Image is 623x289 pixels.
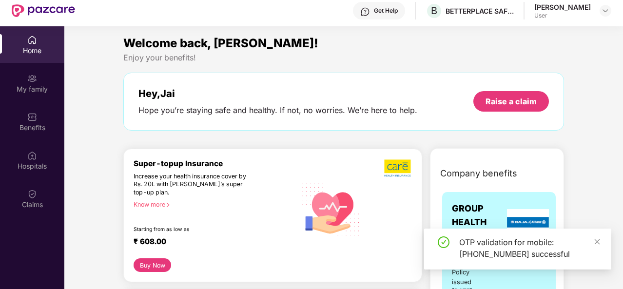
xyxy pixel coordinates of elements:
[384,159,412,177] img: b5dec4f62d2307b9de63beb79f102df3.png
[446,6,514,16] div: BETTERPLACE SAFETY SOLUTIONS PRIVATE LIMITED
[438,236,449,248] span: check-circle
[27,35,37,45] img: svg+xml;base64,PHN2ZyBpZD0iSG9tZSIgeG1sbnM9Imh0dHA6Ly93d3cudzMub3JnLzIwMDAvc3ZnIiB3aWR0aD0iMjAiIG...
[27,74,37,83] img: svg+xml;base64,PHN2ZyB3aWR0aD0iMjAiIGhlaWdodD0iMjAiIHZpZXdCb3g9IjAgMCAyMCAyMCIgZmlsbD0ibm9uZSIgeG...
[452,202,505,243] span: GROUP HEALTH INSURANCE
[27,189,37,199] img: svg+xml;base64,PHN2ZyBpZD0iQ2xhaW0iIHhtbG5zPSJodHRwOi8vd3d3LnczLm9yZy8yMDAwL3N2ZyIgd2lkdGg9IjIwIi...
[486,96,537,107] div: Raise a claim
[360,7,370,17] img: svg+xml;base64,PHN2ZyBpZD0iSGVscC0zMngzMiIgeG1sbnM9Imh0dHA6Ly93d3cudzMub3JnLzIwMDAvc3ZnIiB3aWR0aD...
[534,2,591,12] div: [PERSON_NAME]
[507,209,549,235] img: insurerLogo
[431,5,437,17] span: B
[440,167,517,180] span: Company benefits
[134,201,290,208] div: Know more
[27,112,37,122] img: svg+xml;base64,PHN2ZyBpZD0iQmVuZWZpdHMiIHhtbG5zPSJodHRwOi8vd3d3LnczLm9yZy8yMDAwL3N2ZyIgd2lkdGg9Ij...
[123,53,564,63] div: Enjoy your benefits!
[12,4,75,17] img: New Pazcare Logo
[374,7,398,15] div: Get Help
[165,202,171,208] span: right
[138,88,417,99] div: Hey, Jai
[138,105,417,116] div: Hope you’re staying safe and healthy. If not, no worries. We’re here to help.
[134,258,171,272] button: Buy Now
[534,12,591,19] div: User
[594,238,601,245] span: close
[602,7,609,15] img: svg+xml;base64,PHN2ZyBpZD0iRHJvcGRvd24tMzJ4MzIiIHhtbG5zPSJodHRwOi8vd3d3LnczLm9yZy8yMDAwL3N2ZyIgd2...
[134,159,296,168] div: Super-topup Insurance
[134,173,254,197] div: Increase your health insurance cover by Rs. 20L with [PERSON_NAME]’s super top-up plan.
[123,36,318,50] span: Welcome back, [PERSON_NAME]!
[134,226,254,233] div: Starting from as low as
[459,236,600,260] div: OTP validation for mobile: [PHONE_NUMBER] successful
[296,173,366,244] img: svg+xml;base64,PHN2ZyB4bWxucz0iaHR0cDovL3d3dy53My5vcmcvMjAwMC9zdmciIHhtbG5zOnhsaW5rPSJodHRwOi8vd3...
[134,237,286,249] div: ₹ 608.00
[27,151,37,160] img: svg+xml;base64,PHN2ZyBpZD0iSG9zcGl0YWxzIiB4bWxucz0iaHR0cDovL3d3dy53My5vcmcvMjAwMC9zdmciIHdpZHRoPS...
